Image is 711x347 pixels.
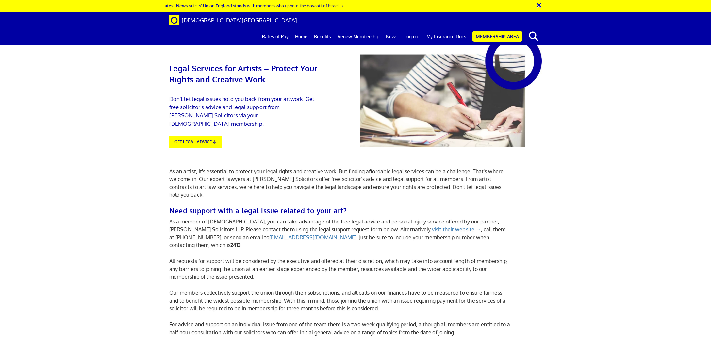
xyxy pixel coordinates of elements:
[401,28,423,45] a: Log out
[169,257,511,281] p: All requests for support will be considered by the executive and offered at their discretion, whi...
[230,242,240,248] b: 2413
[334,28,383,45] a: Renew Membership
[169,206,346,215] b: Need support with a legal issue related to your art?
[383,28,401,45] a: News
[169,52,319,85] h1: Legal Services for Artists – Protect Your Rights and Creative Work
[169,167,511,199] p: As an artist, it's essential to protect your legal rights and creative work. But finding affordab...
[311,28,334,45] a: Benefits
[169,136,222,148] a: GET LEGAL ADVICE
[162,3,189,8] strong: Latest News:
[169,218,511,249] p: As a member of [DEMOGRAPHIC_DATA], you can take advantage of the free legal advice and personal i...
[432,226,481,233] a: visit their website →
[169,321,511,336] p: For advice and support on an individual issue from one of the team there is a two-week qualifying...
[523,29,543,43] button: search
[169,289,511,312] p: Our members collectively support the union through their subscriptions, and all calls on our fina...
[182,17,297,24] span: [DEMOGRAPHIC_DATA][GEOGRAPHIC_DATA]
[259,28,292,45] a: Rates of Pay
[162,3,344,8] a: Latest News:Artists’ Union England stands with members who uphold the boycott of Israel →
[472,31,522,42] a: Membership Area
[169,95,319,128] p: Don't let legal issues hold you back from your artwork. Get free solicitor's advice and legal sup...
[164,12,302,28] a: Brand [DEMOGRAPHIC_DATA][GEOGRAPHIC_DATA]
[292,28,311,45] a: Home
[269,234,356,240] a: [EMAIL_ADDRESS][DOMAIN_NAME]
[423,28,470,45] a: My Insurance Docs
